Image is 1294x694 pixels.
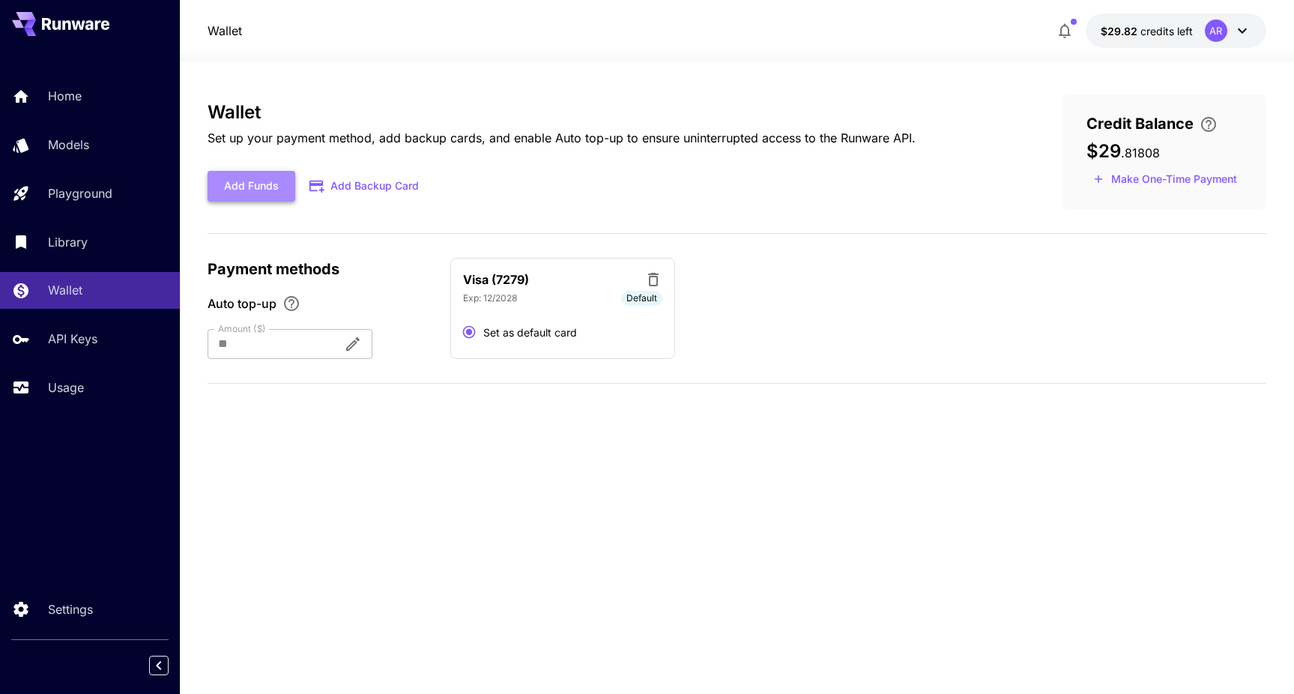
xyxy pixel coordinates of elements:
[463,271,529,289] p: Visa (7279)
[621,292,662,305] span: Default
[1121,145,1160,160] span: . 81808
[1086,168,1244,191] button: Make a one-time, non-recurring payment
[208,171,295,202] button: Add Funds
[160,652,180,679] div: Collapse sidebar
[1086,140,1121,162] span: $29
[463,292,517,305] p: Exp: 12/2028
[1101,25,1140,37] span: $29.82
[208,258,432,280] p: Payment methods
[48,233,88,251] p: Library
[1194,115,1224,133] button: Enter your card details and choose an Auto top-up amount to avoid service interruptions. We'll au...
[208,22,242,40] nav: breadcrumb
[48,136,89,154] p: Models
[1205,19,1227,42] div: AR
[149,656,169,675] button: Collapse sidebar
[1086,13,1266,48] button: $29.81808AR
[48,281,82,299] p: Wallet
[218,322,266,335] label: Amount ($)
[295,172,435,201] button: Add Backup Card
[208,129,916,147] p: Set up your payment method, add backup cards, and enable Auto top-up to ensure uninterrupted acce...
[48,378,84,396] p: Usage
[276,295,306,313] button: Enable Auto top-up to ensure uninterrupted service. We'll automatically bill the chosen amount wh...
[208,295,276,313] span: Auto top-up
[208,102,916,123] h3: Wallet
[1086,112,1194,135] span: Credit Balance
[48,87,82,105] p: Home
[208,22,242,40] a: Wallet
[1140,25,1193,37] span: credits left
[483,325,577,340] span: Set as default card
[48,330,97,348] p: API Keys
[48,184,112,202] p: Playground
[48,600,93,618] p: Settings
[1101,23,1193,39] div: $29.81808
